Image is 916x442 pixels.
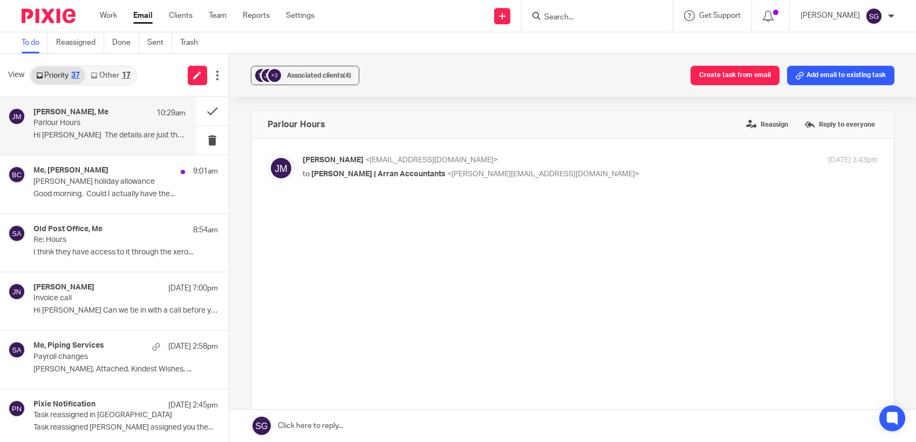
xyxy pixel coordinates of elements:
[168,283,218,294] p: [DATE] 7:00pm
[33,177,181,187] p: [PERSON_NAME] holiday allowance
[286,10,315,21] a: Settings
[168,341,218,352] p: [DATE] 2:58pm
[33,283,94,292] h4: [PERSON_NAME]
[33,400,95,409] h4: Pixie Notification
[156,108,186,119] p: 10:29am
[802,116,878,133] label: Reply to everyone
[33,365,218,374] p: [PERSON_NAME], Attached. Kindest Wishes, ...
[33,131,186,140] p: Hi [PERSON_NAME] The details are just the...
[33,341,104,350] h4: Me, Piping Services
[447,170,639,178] span: <[PERSON_NAME][EMAIL_ADDRESS][DOMAIN_NAME]>
[254,67,270,84] img: svg%3E
[122,72,131,79] div: 17
[828,155,878,166] p: [DATE] 3:43pm
[33,190,218,199] p: Good morning, Could I actually have the...
[169,10,193,21] a: Clients
[8,108,25,125] img: svg%3E
[8,283,25,300] img: svg%3E
[8,166,25,183] img: svg%3E
[268,155,295,182] img: svg%3E
[33,306,218,315] p: Hi [PERSON_NAME] Can we tie in with a call before you...
[251,66,359,85] button: +2 Associated clients(4)
[243,10,270,21] a: Reports
[691,66,780,85] button: Create task from email
[209,10,227,21] a: Team
[180,32,206,53] a: Trash
[8,225,25,242] img: svg%3E
[543,13,640,23] input: Search
[71,72,80,79] div: 37
[268,119,325,130] h4: Parlour Hours
[343,72,351,79] span: (4)
[8,70,24,81] span: View
[33,119,155,128] p: Parlour Hours
[22,9,76,23] img: Pixie
[33,248,218,257] p: I think they have access to it through the xero...
[8,341,25,358] img: svg%3E
[133,10,153,21] a: Email
[168,400,218,411] p: [DATE] 2:45pm
[85,67,135,84] a: Other17
[311,170,446,178] span: [PERSON_NAME] | Arran Accountants
[787,66,894,85] button: Add email to existing task
[33,411,181,420] p: Task reassigned in [GEOGRAPHIC_DATA]
[33,108,108,117] h4: [PERSON_NAME], Me
[268,69,281,82] div: +2
[303,156,364,164] span: [PERSON_NAME]
[193,225,218,236] p: 8:54am
[56,32,104,53] a: Reassigned
[33,353,181,362] p: Payroll changes
[303,170,310,178] span: to
[100,10,117,21] a: Work
[193,166,218,177] p: 9:01am
[743,116,791,133] label: Reassign
[33,294,181,303] p: Invoice call
[33,166,108,175] h4: Me, [PERSON_NAME]
[33,423,218,432] p: Task reassigned [PERSON_NAME] assigned you the...
[699,12,741,19] span: Get Support
[31,67,85,84] a: Priority37
[260,67,276,84] img: svg%3E
[112,32,139,53] a: Done
[147,32,172,53] a: Sent
[8,400,25,417] img: svg%3E
[287,72,351,79] span: Associated clients
[22,32,48,53] a: To do
[33,236,181,245] p: Re: Hours
[801,10,860,21] p: [PERSON_NAME]
[365,156,498,164] span: <[EMAIL_ADDRESS][DOMAIN_NAME]>
[865,8,883,25] img: svg%3E
[33,225,102,234] h4: Old Post Office, Me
